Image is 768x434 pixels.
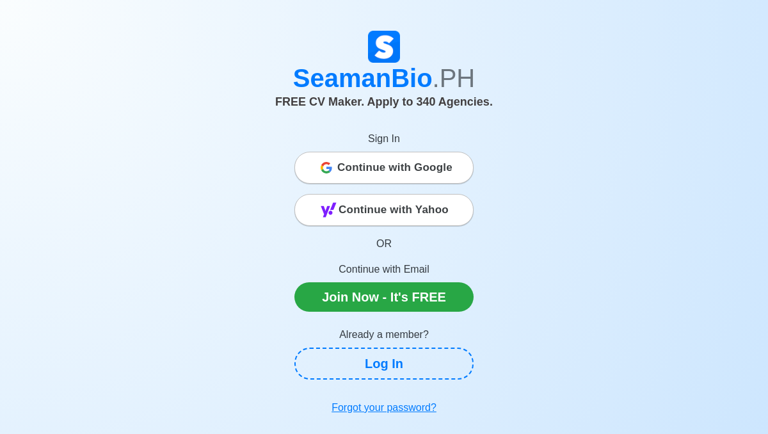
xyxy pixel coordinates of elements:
[275,95,493,108] span: FREE CV Maker. Apply to 340 Agencies.
[294,236,474,252] p: OR
[294,282,474,312] a: Join Now - It's FREE
[337,155,452,181] span: Continue with Google
[294,395,474,421] a: Forgot your password?
[294,131,474,147] p: Sign In
[339,197,449,223] span: Continue with Yahoo
[294,327,474,342] p: Already a member?
[433,64,476,92] span: .PH
[332,402,436,413] u: Forgot your password?
[294,152,474,184] button: Continue with Google
[294,348,474,380] a: Log In
[368,31,400,63] img: Logo
[294,194,474,226] button: Continue with Yahoo
[294,262,474,277] p: Continue with Email
[29,63,739,93] h1: SeamanBio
